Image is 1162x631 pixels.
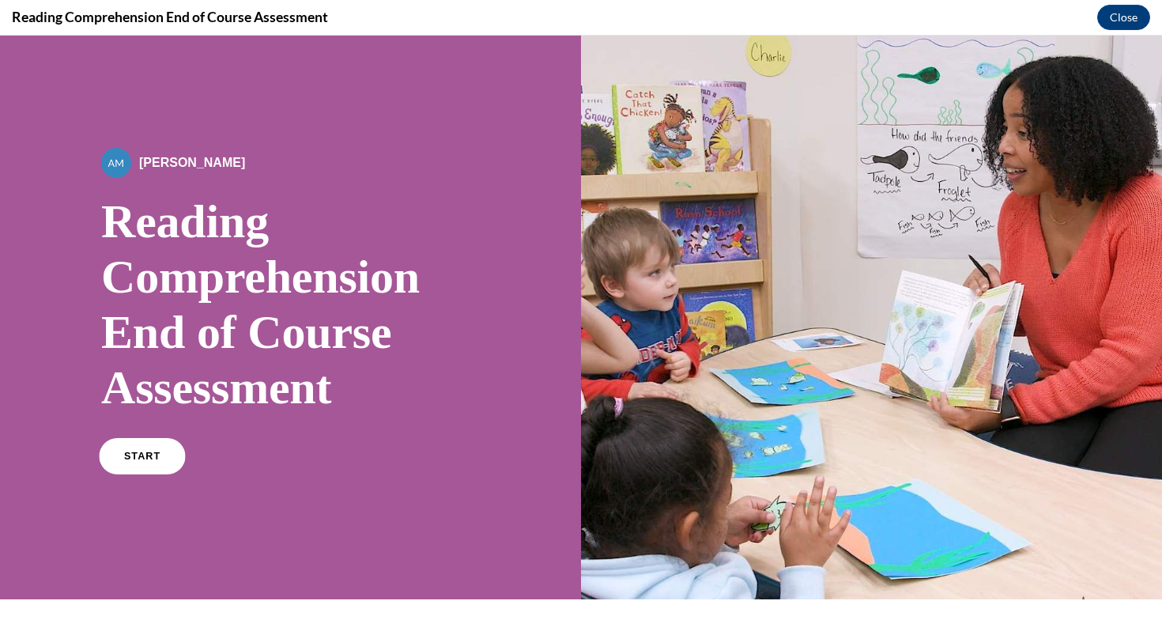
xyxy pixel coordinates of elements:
span: START [124,415,160,427]
span: [PERSON_NAME] [139,120,245,134]
a: START [99,402,185,439]
button: Close [1097,5,1150,30]
h1: Reading Comprehension End of Course Assessment [101,158,480,380]
h4: Reading Comprehension End of Course Assessment [12,7,328,27]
